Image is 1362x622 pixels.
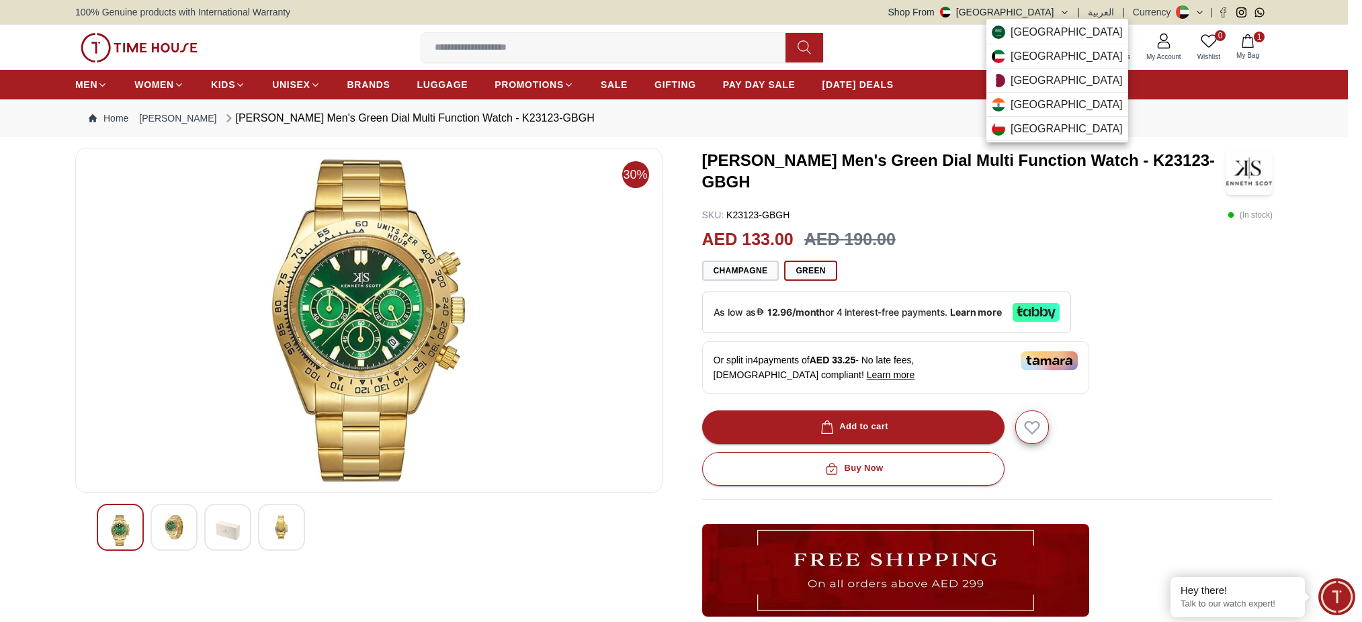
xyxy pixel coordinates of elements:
img: India [992,98,1005,112]
span: [GEOGRAPHIC_DATA] [1011,48,1123,64]
div: Hey there! [1181,584,1295,597]
img: Oman [992,122,1005,136]
p: Talk to our watch expert! [1181,598,1295,610]
img: Qatar [992,74,1005,87]
img: Kuwait [992,50,1005,63]
img: Saudi Arabia [992,26,1005,39]
span: [GEOGRAPHIC_DATA] [1011,121,1123,137]
span: [GEOGRAPHIC_DATA] [1011,24,1123,40]
span: [GEOGRAPHIC_DATA] [1011,73,1123,89]
div: Chat Widget [1318,578,1355,615]
span: [GEOGRAPHIC_DATA] [1011,97,1123,113]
